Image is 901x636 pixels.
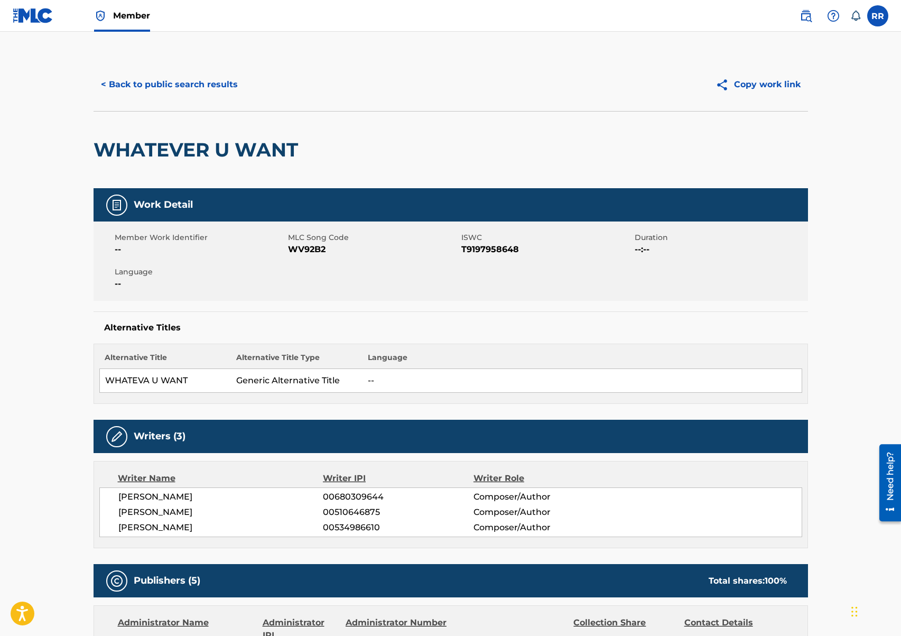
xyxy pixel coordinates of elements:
[795,5,816,26] a: Public Search
[115,266,285,278] span: Language
[231,352,363,369] th: Alternative Title Type
[94,71,245,98] button: < Back to public search results
[110,430,123,443] img: Writers
[115,232,285,243] span: Member Work Identifier
[94,10,107,22] img: Top Rightsholder
[363,352,802,369] th: Language
[827,10,840,22] img: help
[473,472,610,485] div: Writer Role
[867,5,888,26] div: User Menu
[134,199,193,211] h5: Work Detail
[473,506,610,519] span: Composer/Author
[765,576,787,586] span: 100 %
[288,232,459,243] span: MLC Song Code
[323,491,473,503] span: 00680309644
[110,575,123,587] img: Publishers
[850,11,861,21] div: Notifications
[323,472,473,485] div: Writer IPI
[473,521,610,534] span: Composer/Author
[716,78,734,91] img: Copy work link
[115,243,285,256] span: --
[823,5,844,26] div: Help
[118,491,323,503] span: [PERSON_NAME]
[134,575,200,587] h5: Publishers (5)
[110,199,123,211] img: Work Detail
[288,243,459,256] span: WV92B2
[118,521,323,534] span: [PERSON_NAME]
[635,232,805,243] span: Duration
[134,430,185,443] h5: Writers (3)
[848,585,901,636] iframe: Chat Widget
[118,506,323,519] span: [PERSON_NAME]
[115,278,285,290] span: --
[851,596,858,628] div: Drag
[99,369,231,393] td: WHATEVA U WANT
[461,232,632,243] span: ISWC
[473,491,610,503] span: Composer/Author
[461,243,632,256] span: T9197958648
[635,243,805,256] span: --:--
[231,369,363,393] td: Generic Alternative Title
[13,8,53,23] img: MLC Logo
[708,71,808,98] button: Copy work link
[709,575,787,587] div: Total shares:
[94,138,303,162] h2: WHATEVER U WANT
[323,506,473,519] span: 00510646875
[99,352,231,369] th: Alternative Title
[323,521,473,534] span: 00534986610
[363,369,802,393] td: --
[118,472,323,485] div: Writer Name
[113,10,150,22] span: Member
[800,10,812,22] img: search
[871,440,901,526] iframe: Resource Center
[104,322,797,333] h5: Alternative Titles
